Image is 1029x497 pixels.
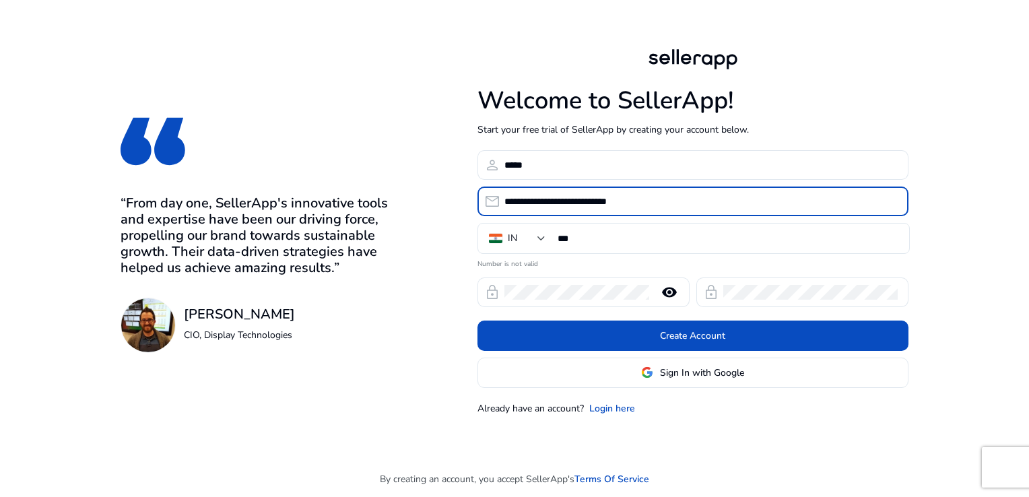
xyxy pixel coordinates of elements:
span: lock [484,284,500,300]
img: google-logo.svg [641,366,653,378]
button: Sign In with Google [477,358,908,388]
a: Terms Of Service [574,472,649,486]
mat-error: Number is not valid [477,255,908,269]
h3: “From day one, SellerApp's innovative tools and expertise have been our driving force, propelling... [121,195,408,276]
span: lock [703,284,719,300]
p: Already have an account? [477,401,584,416]
span: person [484,157,500,173]
h1: Welcome to SellerApp! [477,86,908,115]
h3: [PERSON_NAME] [184,306,295,323]
span: Create Account [660,329,725,343]
div: IN [508,231,517,246]
p: Start your free trial of SellerApp by creating your account below. [477,123,908,137]
a: Login here [589,401,635,416]
button: Create Account [477,321,908,351]
mat-icon: remove_red_eye [653,284,686,300]
span: Sign In with Google [660,366,744,380]
span: email [484,193,500,209]
p: CIO, Display Technologies [184,328,295,342]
